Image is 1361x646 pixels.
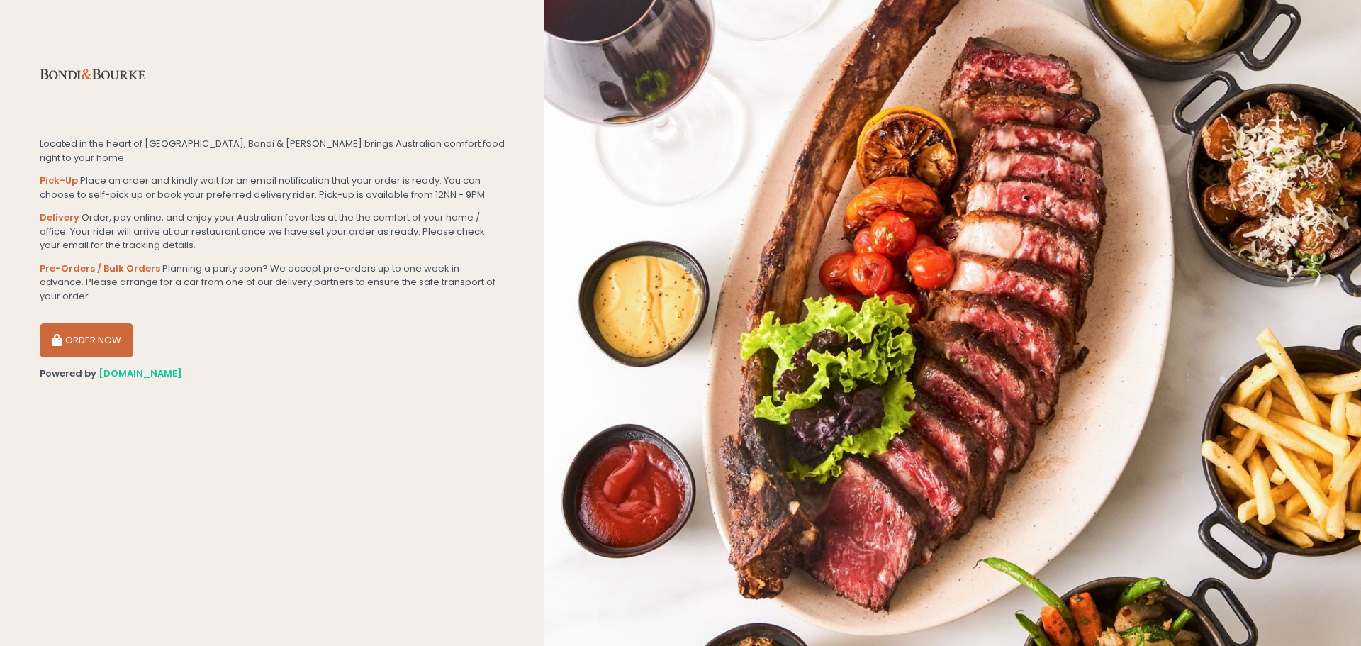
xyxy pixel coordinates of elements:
[40,137,505,165] div: Located in the heart of [GEOGRAPHIC_DATA], Bondi & [PERSON_NAME] brings Australian comfort food r...
[40,211,79,224] b: Delivery
[40,174,505,201] div: Place an order and kindly wait for an email notification that your order is ready. You can choose...
[40,174,78,187] b: Pick-Up
[40,262,160,275] b: Pre-Orders / Bulk Orders
[99,367,182,380] a: [DOMAIN_NAME]
[40,211,505,252] div: Order, pay online, and enjoy your Australian favorites at the the comfort of your home / office. ...
[40,262,505,303] div: Planning a party soon? We accept pre-orders up to one week in advance. Please arrange for a car f...
[40,367,505,381] div: Powered by
[40,323,133,357] button: ORDER NOW
[40,21,146,128] img: Bondi & Bourke - Makati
